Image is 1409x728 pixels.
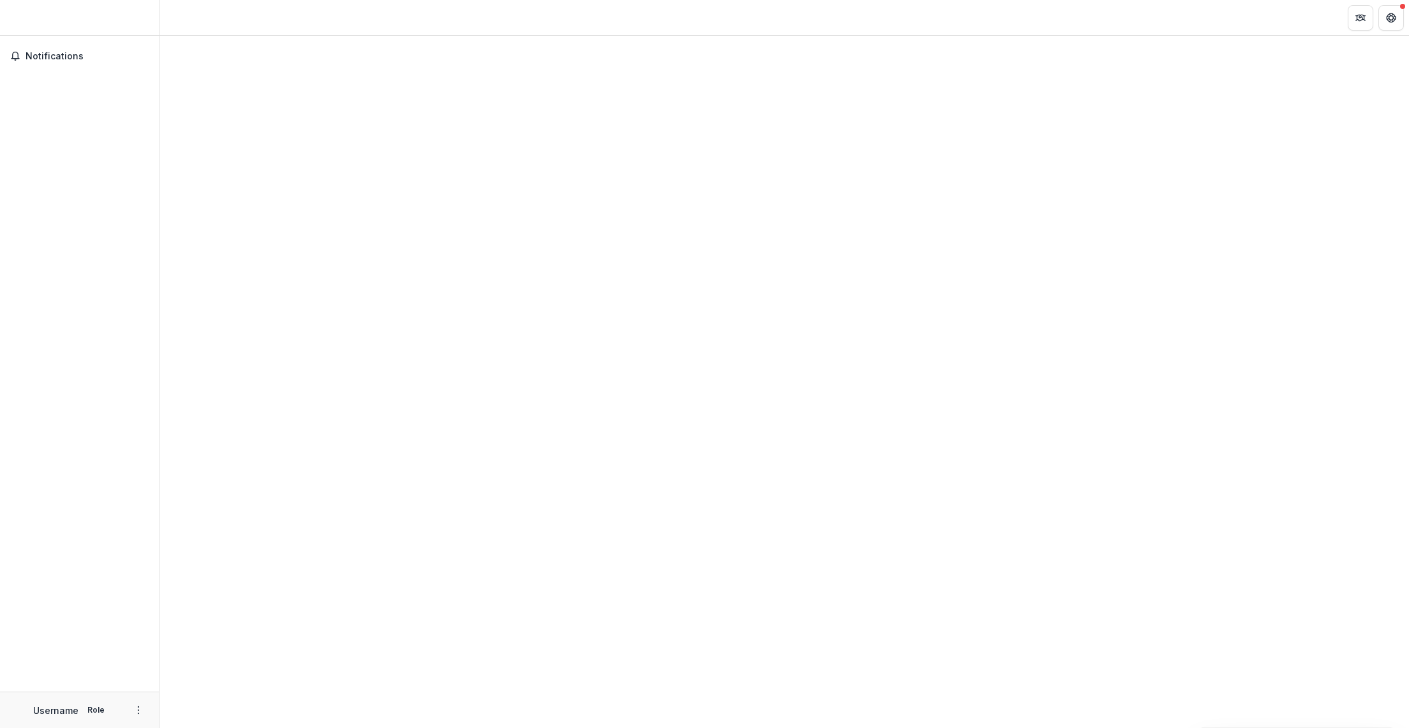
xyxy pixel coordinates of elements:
[26,51,149,62] span: Notifications
[1348,5,1373,31] button: Partners
[84,704,108,716] p: Role
[1378,5,1404,31] button: Get Help
[131,702,146,718] button: More
[5,46,154,66] button: Notifications
[33,704,78,717] p: Username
